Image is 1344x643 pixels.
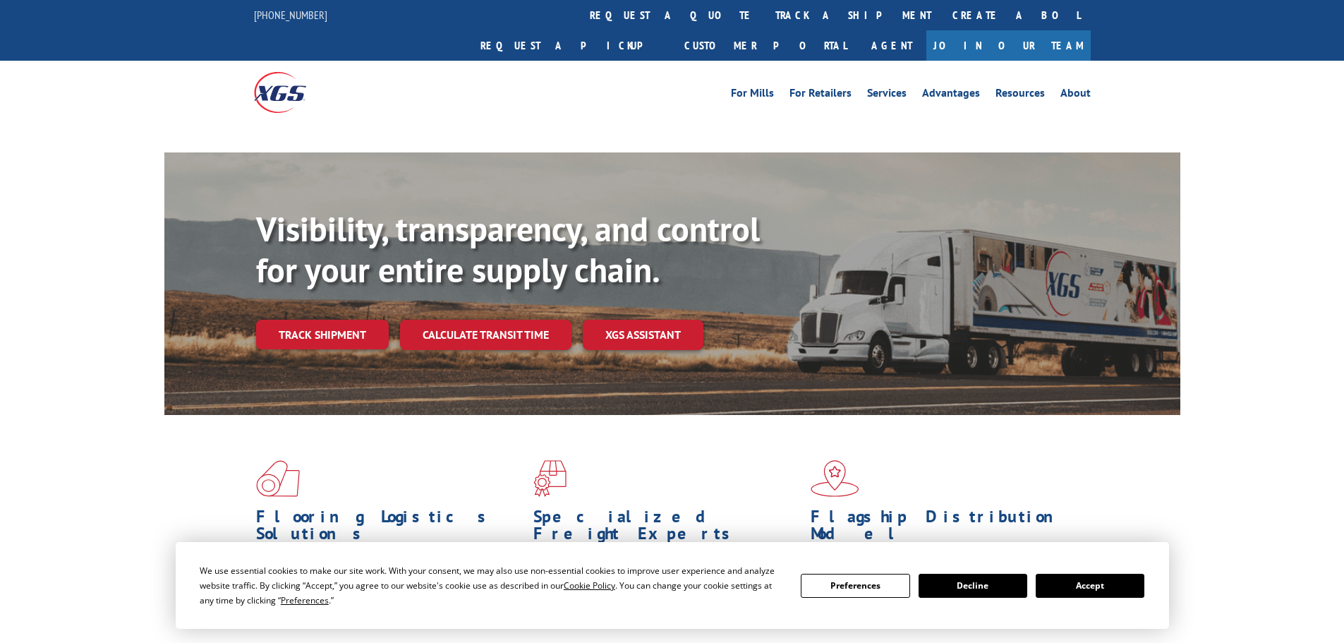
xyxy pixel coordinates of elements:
[256,460,300,497] img: xgs-icon-total-supply-chain-intelligence-red
[256,320,389,349] a: Track shipment
[564,579,615,591] span: Cookie Policy
[867,88,907,103] a: Services
[533,508,800,549] h1: Specialized Freight Experts
[731,88,774,103] a: For Mills
[176,542,1169,629] div: Cookie Consent Prompt
[200,563,784,608] div: We use essential cookies to make our site work. With your consent, we may also use non-essential ...
[922,88,980,103] a: Advantages
[281,594,329,606] span: Preferences
[789,88,852,103] a: For Retailers
[256,508,523,549] h1: Flooring Logistics Solutions
[470,30,674,61] a: Request a pickup
[1036,574,1144,598] button: Accept
[674,30,857,61] a: Customer Portal
[926,30,1091,61] a: Join Our Team
[256,207,760,292] b: Visibility, transparency, and control for your entire supply chain.
[811,460,859,497] img: xgs-icon-flagship-distribution-model-red
[919,574,1027,598] button: Decline
[583,320,703,350] a: XGS ASSISTANT
[533,460,567,497] img: xgs-icon-focused-on-flooring-red
[995,88,1045,103] a: Resources
[801,574,909,598] button: Preferences
[811,508,1077,549] h1: Flagship Distribution Model
[254,8,327,22] a: [PHONE_NUMBER]
[857,30,926,61] a: Agent
[400,320,571,350] a: Calculate transit time
[1060,88,1091,103] a: About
